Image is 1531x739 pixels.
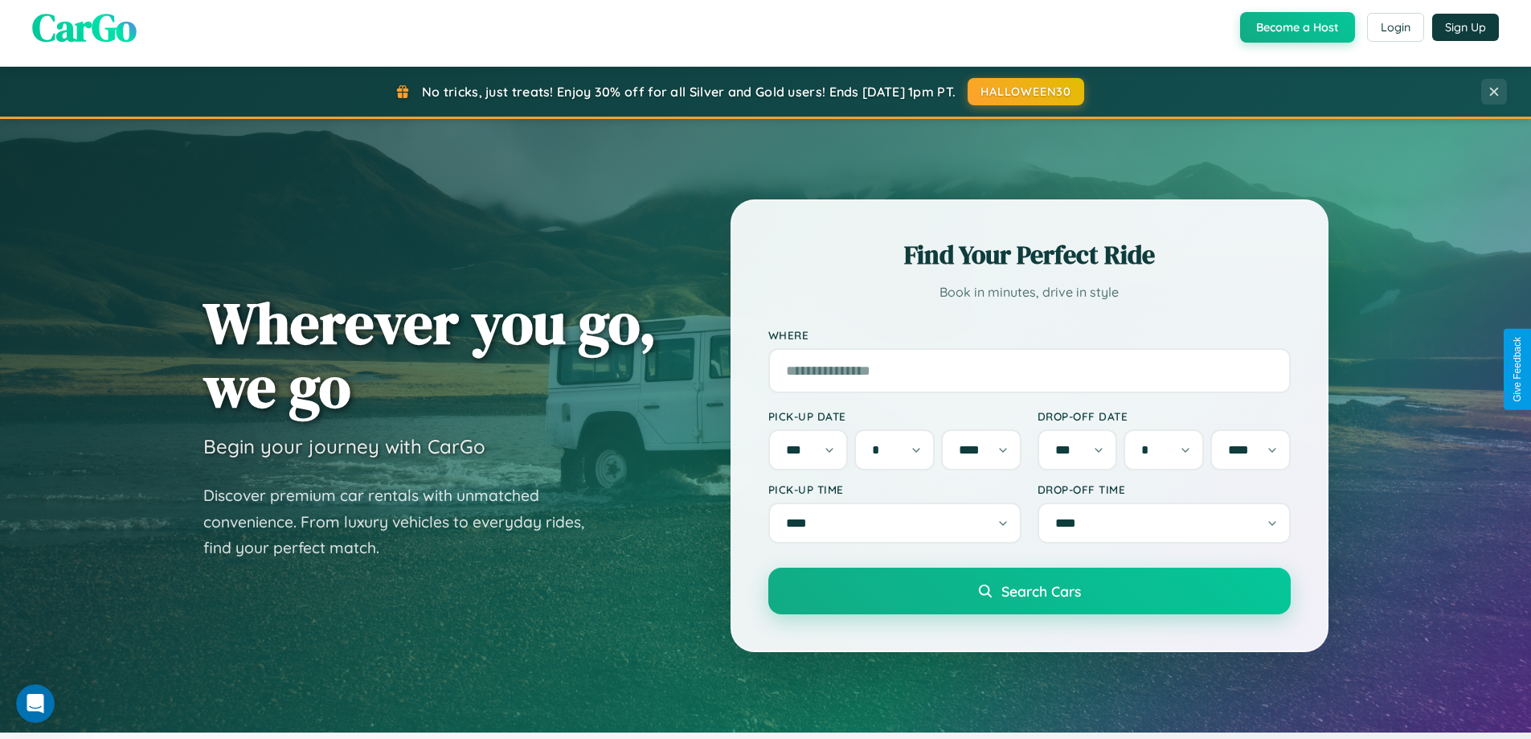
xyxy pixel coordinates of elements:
label: Drop-off Date [1038,409,1291,423]
span: No tricks, just treats! Enjoy 30% off for all Silver and Gold users! Ends [DATE] 1pm PT. [422,84,956,100]
button: HALLOWEEN30 [968,78,1084,105]
label: Drop-off Time [1038,482,1291,496]
h2: Find Your Perfect Ride [768,237,1291,273]
h3: Begin your journey with CarGo [203,434,485,458]
label: Pick-up Date [768,409,1021,423]
p: Book in minutes, drive in style [768,281,1291,304]
button: Sign Up [1432,14,1499,41]
iframe: Intercom live chat [16,684,55,723]
button: Search Cars [768,568,1291,614]
label: Where [768,328,1291,342]
h1: Wherever you go, we go [203,291,657,418]
span: Search Cars [1001,582,1081,600]
span: CarGo [32,1,137,54]
div: Give Feedback [1512,337,1523,402]
button: Become a Host [1240,12,1355,43]
label: Pick-up Time [768,482,1021,496]
button: Login [1367,13,1424,42]
p: Discover premium car rentals with unmatched convenience. From luxury vehicles to everyday rides, ... [203,482,605,561]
